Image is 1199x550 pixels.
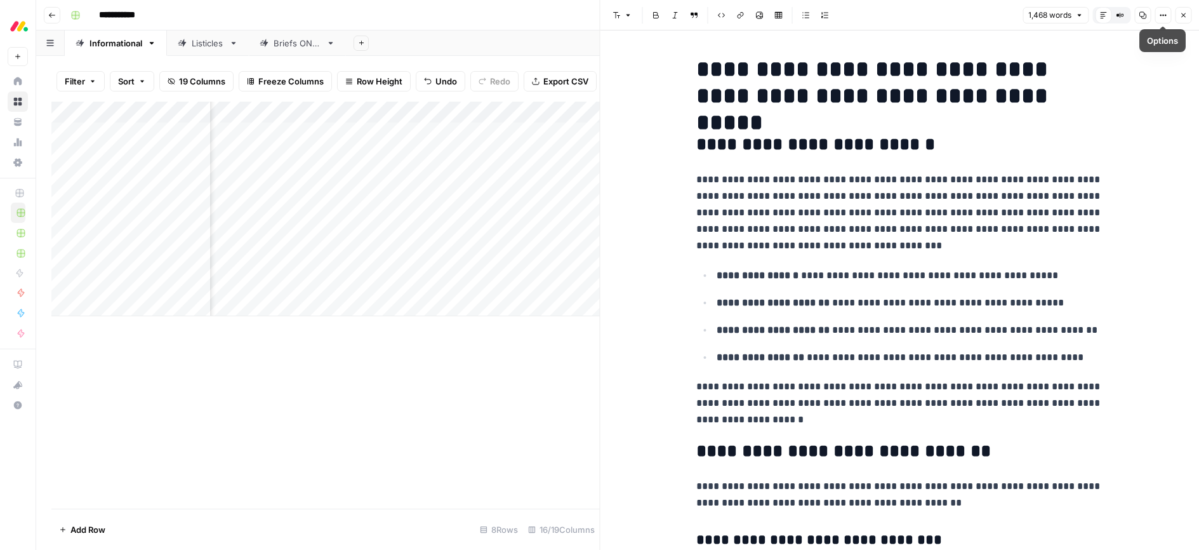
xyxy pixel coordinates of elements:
[8,152,28,173] a: Settings
[249,30,346,56] a: Briefs ONLY
[8,375,27,394] div: What's new?
[274,37,321,50] div: Briefs ONLY
[70,523,105,536] span: Add Row
[258,75,324,88] span: Freeze Columns
[523,520,600,540] div: 16/19 Columns
[8,112,28,132] a: Your Data
[475,520,523,540] div: 8 Rows
[51,520,113,540] button: Add Row
[8,375,28,395] button: What's new?
[167,30,249,56] a: Listicles
[179,75,225,88] span: 19 Columns
[8,10,28,42] button: Workspace: Monday.com
[8,395,28,415] button: Help + Support
[8,71,28,91] a: Home
[110,71,154,91] button: Sort
[435,75,457,88] span: Undo
[524,71,597,91] button: Export CSV
[357,75,402,88] span: Row Height
[192,37,224,50] div: Listicles
[239,71,332,91] button: Freeze Columns
[65,75,85,88] span: Filter
[1028,10,1071,21] span: 1,468 words
[118,75,135,88] span: Sort
[416,71,465,91] button: Undo
[65,30,167,56] a: Informational
[8,354,28,375] a: AirOps Academy
[8,15,30,37] img: Monday.com Logo
[56,71,105,91] button: Filter
[1023,7,1089,23] button: 1,468 words
[8,132,28,152] a: Usage
[470,71,519,91] button: Redo
[490,75,510,88] span: Redo
[89,37,142,50] div: Informational
[543,75,588,88] span: Export CSV
[8,91,28,112] a: Browse
[337,71,411,91] button: Row Height
[159,71,234,91] button: 19 Columns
